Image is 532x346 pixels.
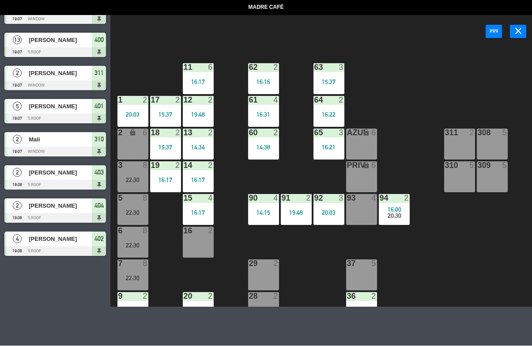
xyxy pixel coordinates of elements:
[143,260,148,268] div: 8
[183,210,214,216] div: 16:17
[118,293,119,300] div: 9
[150,177,181,183] div: 16:17
[510,25,526,38] button: close
[118,260,119,268] div: 7
[94,167,104,178] span: 403
[273,293,279,300] div: 2
[314,96,315,104] div: 64
[117,275,148,281] div: 22:30
[175,162,181,170] div: 2
[339,194,344,202] div: 3
[388,206,401,213] span: 16:00
[273,96,279,104] div: 4
[314,64,315,72] div: 63
[29,202,92,211] span: [PERSON_NAME]
[313,210,344,216] div: 20:03
[314,129,315,137] div: 65
[486,25,502,38] button: power_input
[29,235,92,244] span: [PERSON_NAME]
[273,64,279,72] div: 2
[380,194,380,202] div: 94
[339,96,344,104] div: 2
[208,293,213,300] div: 2
[306,194,311,202] div: 2
[94,201,104,211] span: 404
[143,129,148,137] div: 6
[208,227,213,235] div: 2
[248,144,279,151] div: 14:38
[183,112,214,118] div: 19:48
[29,168,92,178] span: [PERSON_NAME]
[502,162,507,170] div: 5
[513,26,524,37] i: close
[29,102,92,111] span: [PERSON_NAME]
[143,162,148,170] div: 8
[183,79,214,85] div: 16:17
[273,194,279,202] div: 4
[13,202,22,210] span: 2
[13,69,22,78] span: 2
[208,129,213,137] div: 2
[13,102,22,111] span: 5
[371,293,377,300] div: 2
[118,194,119,202] div: 5
[371,260,377,268] div: 5
[29,135,92,144] span: Mali
[362,129,370,137] i: lock
[118,162,119,170] div: 3
[29,69,92,78] span: [PERSON_NAME]
[313,79,344,85] div: 15:37
[208,194,213,202] div: 4
[117,177,148,183] div: 22:30
[118,129,119,137] div: 2
[94,234,104,244] span: 402
[94,101,104,112] span: 401
[469,162,475,170] div: 5
[143,293,148,300] div: 2
[314,194,315,202] div: 92
[183,144,214,151] div: 14:34
[273,129,279,137] div: 2
[313,144,344,151] div: 16:21
[13,36,22,45] span: 13
[388,213,401,220] span: 20:30
[29,36,92,45] span: [PERSON_NAME]
[117,112,148,118] div: 20:03
[118,96,119,104] div: 1
[129,129,136,137] i: lock
[13,235,22,243] span: 4
[117,210,148,216] div: 22:30
[371,129,377,137] div: 6
[175,96,181,104] div: 2
[94,35,104,46] span: 400
[143,96,148,104] div: 2
[13,135,22,144] span: 2
[339,64,344,72] div: 3
[248,112,279,118] div: 16:31
[478,162,478,170] div: 309
[150,112,181,118] div: 15:37
[13,168,22,177] span: 2
[183,177,214,183] div: 16:17
[175,129,181,137] div: 2
[273,260,279,268] div: 2
[208,162,213,170] div: 2
[249,4,284,12] span: Madre Café
[339,129,344,137] div: 3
